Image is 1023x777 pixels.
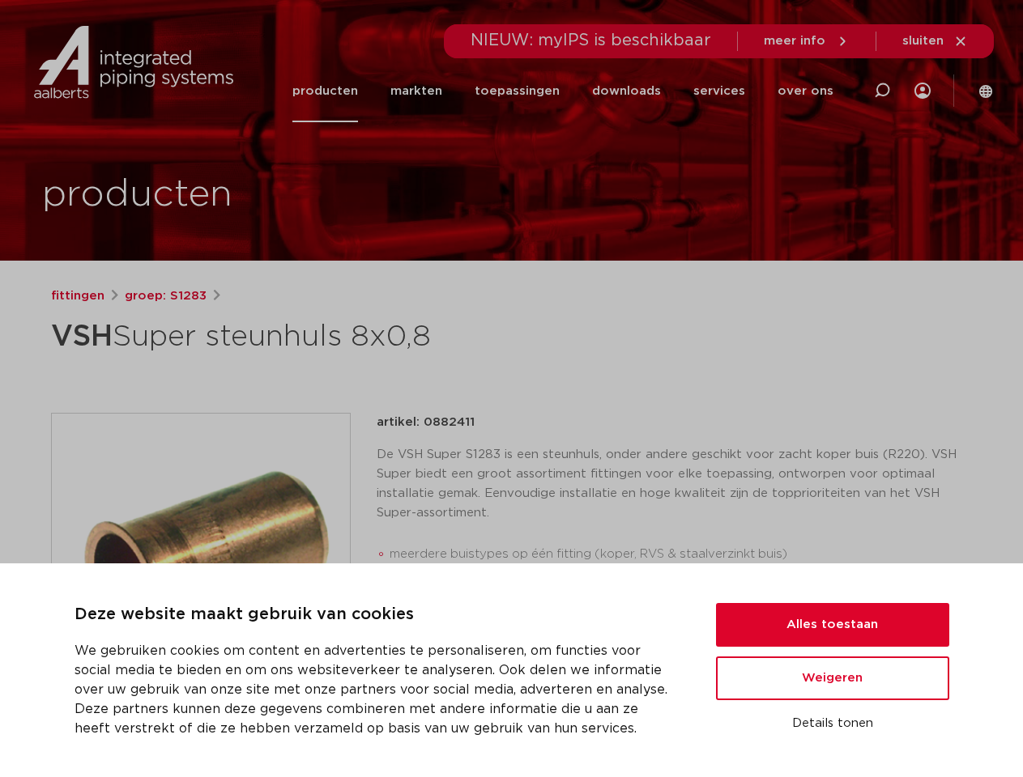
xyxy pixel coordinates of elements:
a: fittingen [51,287,104,306]
li: meerdere buistypes op één fitting (koper, RVS & staalverzinkt buis) [390,541,973,567]
a: groep: S1283 [125,287,207,306]
nav: Menu [292,60,833,122]
a: meer info [764,34,850,49]
a: downloads [592,60,661,122]
a: over ons [778,60,833,122]
img: Product Image for VSH Super steunhuls 8x0,8 [52,414,350,711]
a: markten [390,60,442,122]
p: artikel: 0882411 [377,413,475,432]
button: Alles toestaan [716,603,949,647]
a: services [693,60,745,122]
a: toepassingen [475,60,560,122]
strong: VSH [51,322,113,351]
h1: Super steunhuls 8x0,8 [51,312,659,361]
button: Weigeren [716,656,949,700]
p: Deze website maakt gebruik van cookies [75,602,677,628]
p: We gebruiken cookies om content en advertenties te personaliseren, om functies voor social media ... [75,641,677,738]
span: NIEUW: myIPS is beschikbaar [471,32,711,49]
h1: producten [42,169,232,221]
span: sluiten [902,35,944,47]
a: producten [292,60,358,122]
a: sluiten [902,34,968,49]
p: De VSH Super S1283 is een steunhuls, onder andere geschikt voor zacht koper buis (R220). VSH Supe... [377,445,973,523]
span: meer info [764,35,825,47]
button: Details tonen [716,710,949,737]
